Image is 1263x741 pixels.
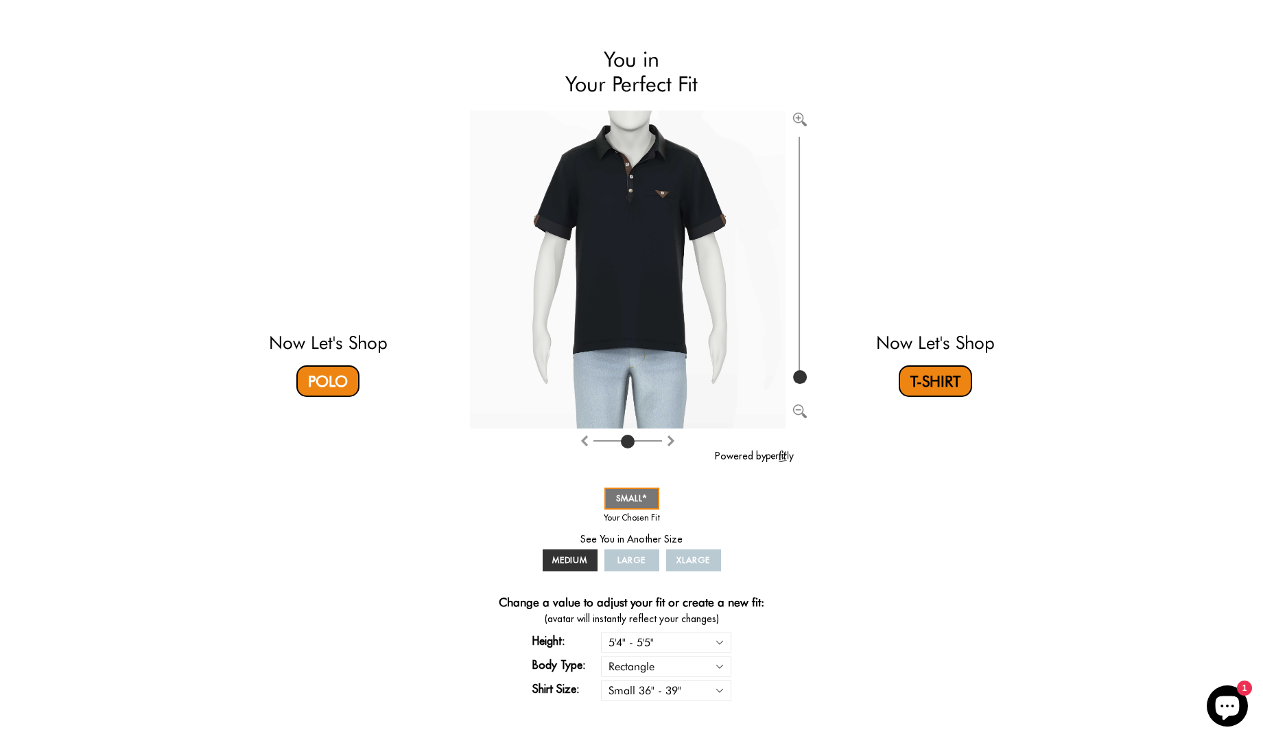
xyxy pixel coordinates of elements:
label: Body Type: [532,657,601,673]
a: Now Let's Shop [876,332,995,353]
span: SMALL [616,493,648,503]
inbox-online-store-chat: Shopify online store chat [1203,685,1252,730]
img: Zoom out [793,404,807,418]
label: Height: [532,632,601,649]
a: T-Shirt [899,365,972,397]
button: Zoom out [793,402,807,415]
span: MEDIUM [552,555,588,565]
h4: Change a value to adjust your fit or create a new fit: [499,595,764,612]
button: Zoom in [793,111,807,124]
button: Rotate clockwise [579,432,590,448]
h2: You in Your Perfect Fit [470,47,794,97]
span: XLARGE [676,555,710,565]
a: MEDIUM [543,549,598,571]
img: Rotate clockwise [579,435,590,446]
a: Polo [296,365,359,397]
span: (avatar will instantly reflect your changes) [470,612,794,626]
label: Shirt Size: [532,681,601,697]
img: Zoom in [793,113,807,126]
img: Rotate counter clockwise [665,435,676,446]
a: SMALL [604,488,659,510]
img: perfitly-logo_73ae6c82-e2e3-4a36-81b1-9e913f6ac5a1.png [766,451,794,462]
img: Brand%2fOtero%2f10004-v2-R%2f54%2f5-S%2fAv%2f29df41c6-7dea-11ea-9f6a-0e35f21fd8c2%2fBlack%2f1%2ff... [470,111,786,429]
button: Rotate counter clockwise [665,432,676,448]
a: XLARGE [666,549,721,571]
a: LARGE [604,549,659,571]
span: LARGE [617,555,646,565]
a: Now Let's Shop [269,332,388,353]
a: Powered by [715,450,794,462]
